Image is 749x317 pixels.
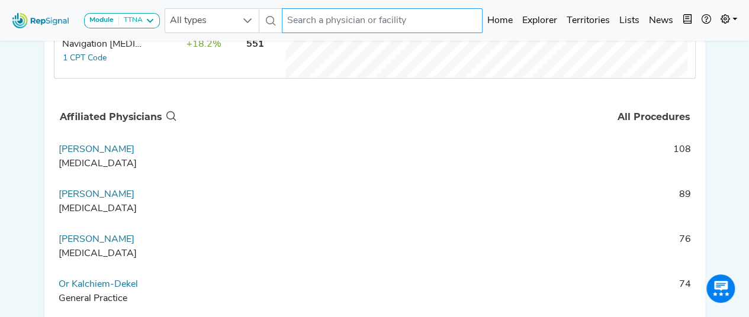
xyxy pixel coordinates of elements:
span: +18.2% [187,40,221,49]
td: 76 [178,232,696,268]
a: News [644,9,678,33]
div: General Surgery [59,157,173,171]
div: Thoracic Surgery [59,202,173,216]
strong: Module [89,17,114,24]
button: ModuleTTNA [84,13,160,28]
span: All types [165,9,236,33]
div: General Practice [59,292,173,306]
td: 108 [178,143,696,178]
td: 89 [178,187,696,223]
th: Affiliated Physicians [54,98,179,137]
a: [PERSON_NAME] [59,190,134,199]
button: 1 CPT Code [62,51,107,65]
input: Search a physician or facility [282,8,483,33]
a: [PERSON_NAME] [59,145,134,154]
a: Explorer [517,9,562,33]
a: Home [483,9,517,33]
a: Territories [562,9,615,33]
th: All Procedures [179,98,695,137]
div: TTNA [119,16,143,25]
div: Interventional Radiology [59,247,173,261]
button: Intel Book [678,9,697,33]
a: [PERSON_NAME] [59,235,134,244]
div: Navigation Bronchoscopy [62,37,143,51]
a: Or Kalchiem-Dekel [59,280,138,289]
td: 74 [178,277,696,313]
a: Lists [615,9,644,33]
span: 551 [246,40,264,49]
